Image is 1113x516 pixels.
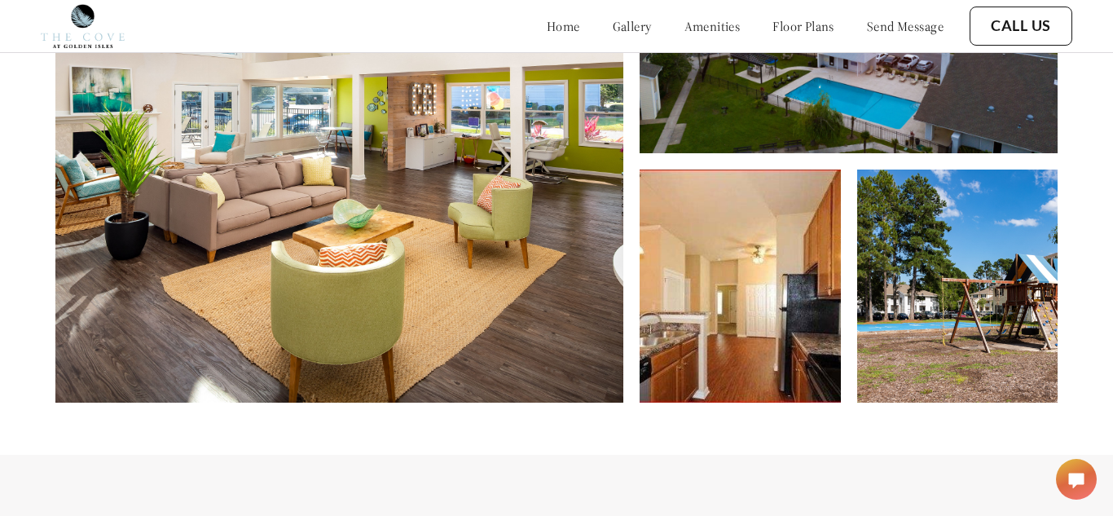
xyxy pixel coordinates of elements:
[970,7,1072,46] button: Call Us
[857,170,1058,403] img: Kids Playground and Recreation Area
[991,17,1051,35] a: Call Us
[867,18,944,34] a: send message
[772,18,834,34] a: floor plans
[684,18,741,34] a: amenities
[547,18,580,34] a: home
[640,170,840,403] img: Kitchen with High Ceilings
[613,18,652,34] a: gallery
[41,4,125,48] img: Company logo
